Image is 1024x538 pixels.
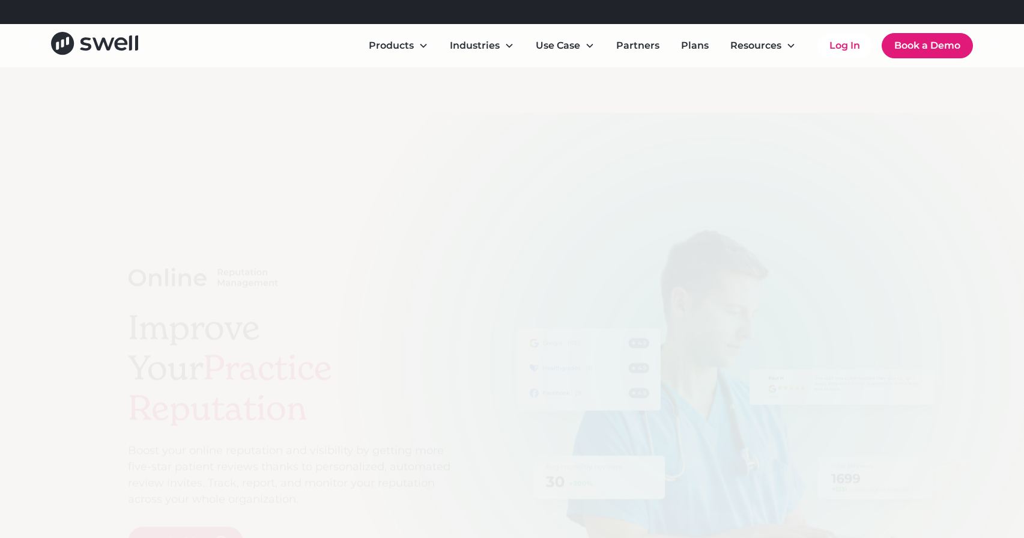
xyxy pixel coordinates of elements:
[359,34,438,58] div: Products
[671,34,718,58] a: Plans
[450,38,500,53] div: Industries
[128,442,451,507] p: Boost your online reputation and visibility by getting more five-star patient reviews thanks to p...
[607,34,669,58] a: Partners
[526,34,604,58] div: Use Case
[730,38,781,53] div: Resources
[51,32,138,59] a: home
[440,34,524,58] div: Industries
[128,307,451,429] h1: Improve Your
[721,34,805,58] div: Resources
[128,346,332,429] span: Practice Reputation
[882,33,973,58] a: Book a Demo
[817,34,872,58] a: Log In
[536,38,580,53] div: Use Case
[369,38,414,53] div: Products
